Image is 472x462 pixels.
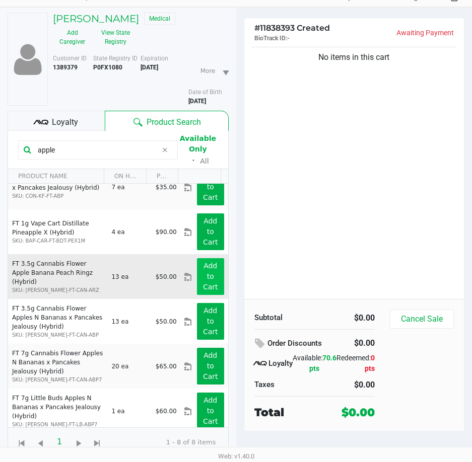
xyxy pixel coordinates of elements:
[107,209,151,254] td: 4 ea
[200,156,209,167] button: All
[218,452,254,460] span: Web: v1.40.0
[141,55,168,62] span: Expiration
[254,23,260,33] span: #
[16,437,28,450] span: Go to the first page
[12,192,103,200] p: SKU: CON-KF-FT-ABP
[254,35,287,42] span: BioTrack ID:
[8,169,228,427] div: Data table
[107,299,151,344] td: 13 ea
[147,116,201,128] span: Product Search
[91,437,104,450] span: Go to the last page
[92,25,133,50] button: View State Registry
[31,432,50,451] span: Go to the previous page
[12,331,103,339] p: SKU: [PERSON_NAME]-FT-CAN-ABP
[12,376,103,383] p: SKU: [PERSON_NAME]-FT-CAN-ABP7
[254,23,330,33] span: 11838393 Created
[188,98,206,105] b: [DATE]
[12,237,103,245] p: SKU: BAP-CAR-FT-BDT-PEX1M
[197,303,224,340] button: Add to Cart
[93,55,138,62] span: State Registry ID
[156,228,177,236] span: $90.00
[34,142,157,158] input: Scan or Search Products to Begin
[8,254,107,299] td: FT 3.5g Cannabis Flower Apple Banana Peach Ringz (Hybrid)
[156,363,177,370] span: $65.00
[8,209,107,254] td: FT 1g Vape Cart Distillate Pineapple X (Hybrid)
[197,348,224,384] button: Add to Cart
[146,169,178,184] th: PRICE
[254,335,330,353] div: Order Discounts
[156,184,177,191] span: $35.00
[34,437,47,450] span: Go to the previous page
[254,312,307,324] div: Subtotal
[197,393,224,429] button: Add to Cart
[203,172,218,201] app-button-loader: Add to Cart
[322,312,375,324] div: $0.00
[187,156,200,166] span: ᛫
[203,217,218,246] app-button-loader: Add to Cart
[254,404,325,421] div: Total
[53,13,139,25] h5: [PERSON_NAME]
[188,89,222,96] span: Date of Birth
[115,437,216,447] kendo-pager-info: 1 - 8 of 8 items
[12,432,31,451] span: Go to the first page
[197,258,224,295] button: Add to Cart
[144,13,175,25] span: Medical
[69,432,88,451] span: Go to the next page
[107,389,151,433] td: 1 ea
[196,58,232,84] li: More
[203,306,218,336] app-button-loader: Add to Cart
[200,66,216,75] span: More
[203,262,218,291] app-button-loader: Add to Cart
[354,28,454,38] p: Awaiting Payment
[293,353,336,374] div: Available:
[156,318,177,325] span: $50.00
[93,64,122,71] b: P0FX1080
[309,354,336,372] span: 70.6 pts
[12,421,103,428] p: SKU: [PERSON_NAME]-FT-LB-ABP7
[252,51,457,63] div: No items in this cart
[53,64,78,71] b: 1389379
[322,379,375,391] div: $0.00
[8,169,104,184] th: PRODUCT NAME
[107,165,151,209] td: 7 ea
[156,408,177,415] span: $60.00
[50,432,69,451] span: Page 1
[8,389,107,433] td: FT 7g Little Buds Apples N Bananas x Pancakes Jealousy (Hybrid)
[197,213,224,250] button: Add to Cart
[336,353,375,374] div: Redeemed:
[53,55,87,62] span: Customer ID
[12,286,103,294] p: SKU: [PERSON_NAME]-FT-CAN-ARZ
[342,404,375,421] div: $0.00
[345,335,375,352] div: $0.00
[107,344,151,389] td: 20 ea
[141,64,158,71] b: [DATE]
[254,379,307,391] div: Taxes
[8,299,107,344] td: FT 3.5g Cannabis Flower Apples N Bananas x Pancakes Jealousy (Hybrid)
[8,165,107,209] td: FT 1g Kief Apples N Bananas x Pancakes Jealousy (Hybrid)
[197,169,224,205] button: Add to Cart
[73,437,85,450] span: Go to the next page
[8,344,107,389] td: FT 7g Cannabis Flower Apples N Bananas x Pancakes Jealousy (Hybrid)
[203,396,218,425] app-button-loader: Add to Cart
[53,25,92,50] button: Add Caregiver
[88,432,107,451] span: Go to the last page
[390,310,454,329] button: Cancel Sale
[287,35,290,42] span: -
[254,358,293,369] div: Loyalty
[203,351,218,380] app-button-loader: Add to Cart
[52,116,78,128] span: Loyalty
[107,254,151,299] td: 13 ea
[156,273,177,280] span: $50.00
[104,169,146,184] th: ON HAND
